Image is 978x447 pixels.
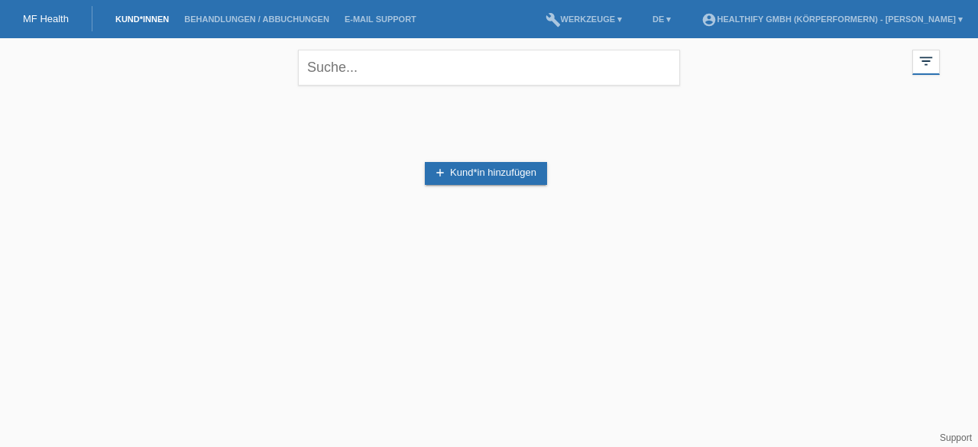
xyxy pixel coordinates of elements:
[425,162,547,185] a: addKund*in hinzufügen
[918,53,934,70] i: filter_list
[298,50,680,86] input: Suche...
[108,15,176,24] a: Kund*innen
[176,15,337,24] a: Behandlungen / Abbuchungen
[701,12,717,28] i: account_circle
[645,15,678,24] a: DE ▾
[694,15,970,24] a: account_circleHealthify GmbH (Körperformern) - [PERSON_NAME] ▾
[337,15,424,24] a: E-Mail Support
[434,167,446,179] i: add
[538,15,630,24] a: buildWerkzeuge ▾
[940,432,972,443] a: Support
[546,12,561,28] i: build
[23,13,69,24] a: MF Health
